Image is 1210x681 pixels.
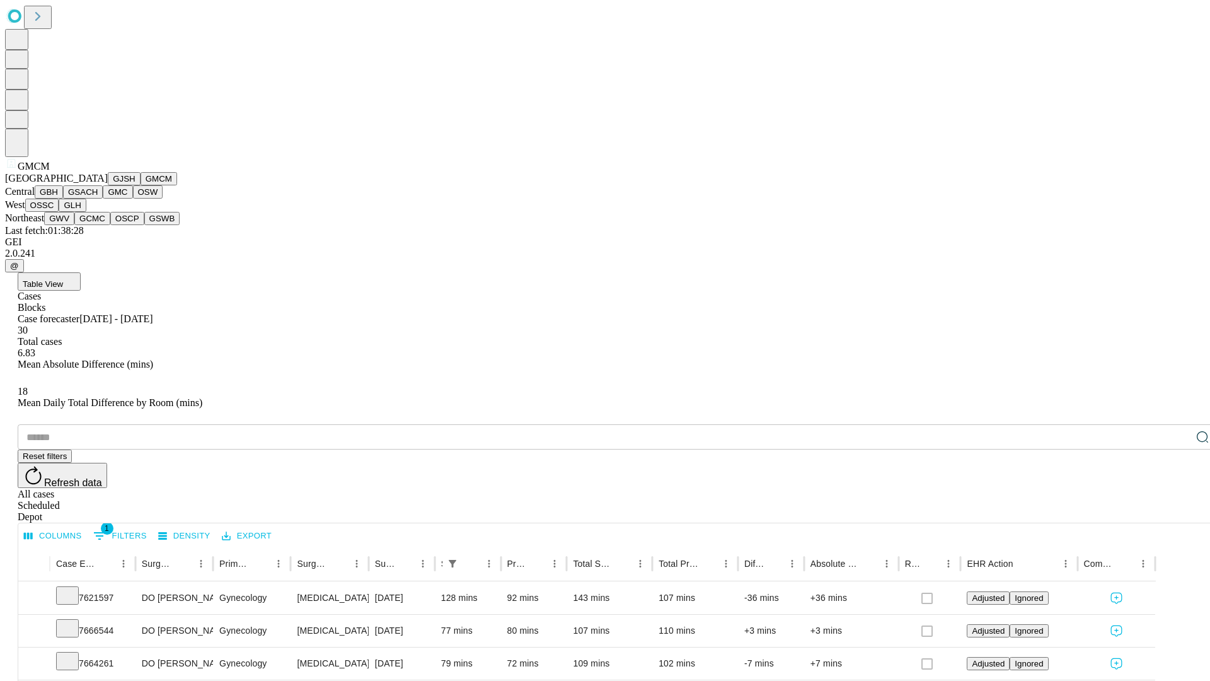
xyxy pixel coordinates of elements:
button: Sort [614,555,631,573]
div: [MEDICAL_DATA] [MEDICAL_DATA] AND OR [MEDICAL_DATA] [297,648,362,680]
span: [DATE] - [DATE] [79,313,153,324]
button: Ignored [1010,657,1048,670]
button: Menu [783,555,801,573]
button: GCMC [74,212,110,225]
button: Refresh data [18,463,107,488]
div: EHR Action [967,559,1013,569]
div: +36 mins [810,582,892,614]
button: Density [155,527,214,546]
div: Resolved in EHR [905,559,921,569]
div: GEI [5,236,1205,248]
div: 7666544 [56,615,129,647]
div: Total Scheduled Duration [573,559,613,569]
button: OSCP [110,212,144,225]
span: Last fetch: 01:38:28 [5,225,84,236]
button: GSACH [63,185,103,199]
button: GBH [35,185,63,199]
div: [DATE] [375,615,429,647]
div: 92 mins [507,582,561,614]
button: Menu [546,555,563,573]
div: 2.0.241 [5,248,1205,259]
div: 107 mins [659,582,732,614]
div: Surgery Date [375,559,395,569]
button: Menu [878,555,896,573]
button: Sort [528,555,546,573]
button: Reset filters [18,450,72,463]
div: [MEDICAL_DATA] [MEDICAL_DATA] AND OR [MEDICAL_DATA] [297,582,362,614]
div: Primary Service [219,559,251,569]
button: Sort [97,555,115,573]
button: Menu [348,555,366,573]
button: Menu [270,555,287,573]
button: OSSC [25,199,59,212]
button: Sort [766,555,783,573]
button: Sort [922,555,940,573]
span: Ignored [1015,593,1043,603]
div: +3 mins [810,615,892,647]
button: Menu [115,555,132,573]
div: DO [PERSON_NAME] [PERSON_NAME] Do [142,582,207,614]
button: Table View [18,272,81,291]
span: Central [5,186,35,197]
button: Export [219,527,275,546]
span: 18 [18,386,28,397]
button: Menu [631,555,649,573]
button: Select columns [21,527,85,546]
button: GLH [59,199,86,212]
div: [DATE] [375,582,429,614]
button: Sort [252,555,270,573]
div: Gynecology [219,648,284,680]
button: GSWB [144,212,180,225]
button: Menu [940,555,957,573]
button: @ [5,259,24,272]
div: +3 mins [744,615,798,647]
div: Comments [1084,559,1115,569]
button: Sort [330,555,348,573]
button: Adjusted [967,591,1010,605]
div: [DATE] [375,648,429,680]
span: Refresh data [44,477,102,488]
div: Difference [744,559,764,569]
span: Northeast [5,212,44,223]
div: 102 mins [659,648,732,680]
div: 110 mins [659,615,732,647]
span: Case forecaster [18,313,79,324]
span: GMCM [18,161,50,172]
button: Ignored [1010,591,1048,605]
div: Case Epic Id [56,559,96,569]
span: 6.83 [18,347,35,358]
div: DO [PERSON_NAME] [PERSON_NAME] Do [142,615,207,647]
div: 7621597 [56,582,129,614]
button: Sort [396,555,414,573]
span: Total cases [18,336,62,347]
button: Sort [463,555,480,573]
div: +7 mins [810,648,892,680]
div: Predicted In Room Duration [507,559,527,569]
span: Ignored [1015,659,1043,668]
button: Menu [480,555,498,573]
button: Adjusted [967,624,1010,637]
button: Show filters [444,555,461,573]
span: Adjusted [972,626,1005,636]
div: Gynecology [219,582,284,614]
button: Expand [25,653,43,675]
button: Sort [700,555,717,573]
div: Gynecology [219,615,284,647]
button: Sort [1117,555,1134,573]
button: Menu [414,555,432,573]
div: 128 mins [441,582,495,614]
div: Scheduled In Room Duration [441,559,442,569]
button: Menu [192,555,210,573]
div: 107 mins [573,615,646,647]
span: Reset filters [23,451,67,461]
button: Expand [25,620,43,643]
span: West [5,199,25,210]
button: Show filters [90,526,150,546]
button: OSW [133,185,163,199]
div: 143 mins [573,582,646,614]
span: Ignored [1015,626,1043,636]
span: Table View [23,279,63,289]
span: @ [10,261,19,271]
div: 79 mins [441,648,495,680]
span: Mean Absolute Difference (mins) [18,359,153,370]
